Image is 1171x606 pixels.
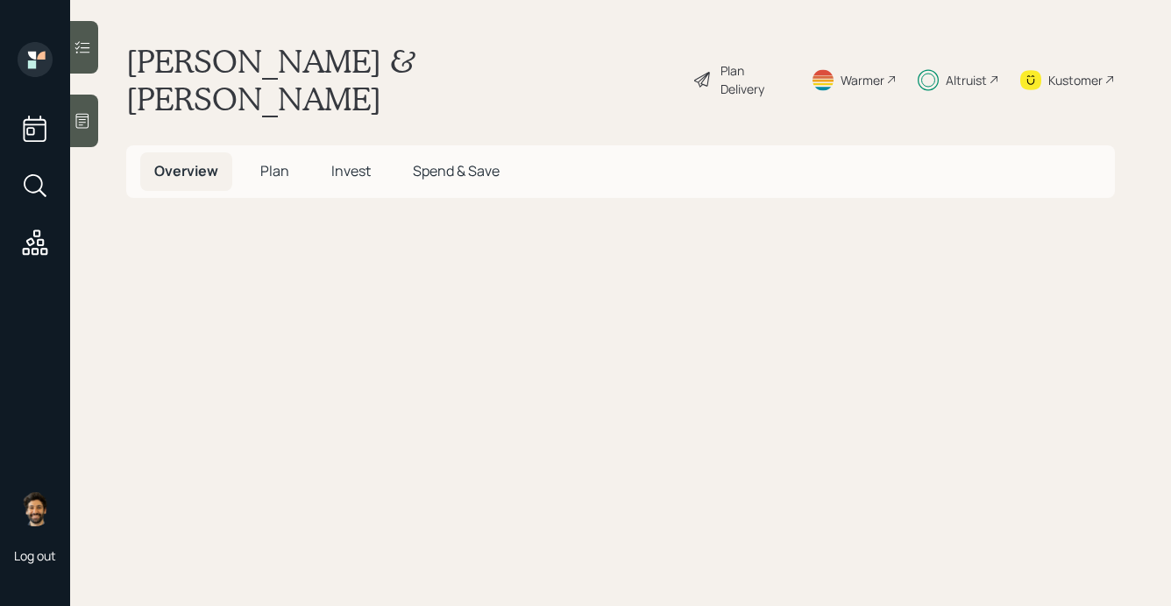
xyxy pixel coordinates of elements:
div: Altruist [946,71,987,89]
div: Log out [14,547,56,564]
img: eric-schwartz-headshot.png [18,491,53,526]
span: Invest [331,161,371,180]
div: Plan Delivery [720,61,790,98]
div: Kustomer [1048,71,1103,89]
div: Warmer [841,71,884,89]
h1: [PERSON_NAME] & [PERSON_NAME] [126,42,678,117]
span: Spend & Save [413,161,500,180]
span: Overview [154,161,218,180]
span: Plan [260,161,289,180]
